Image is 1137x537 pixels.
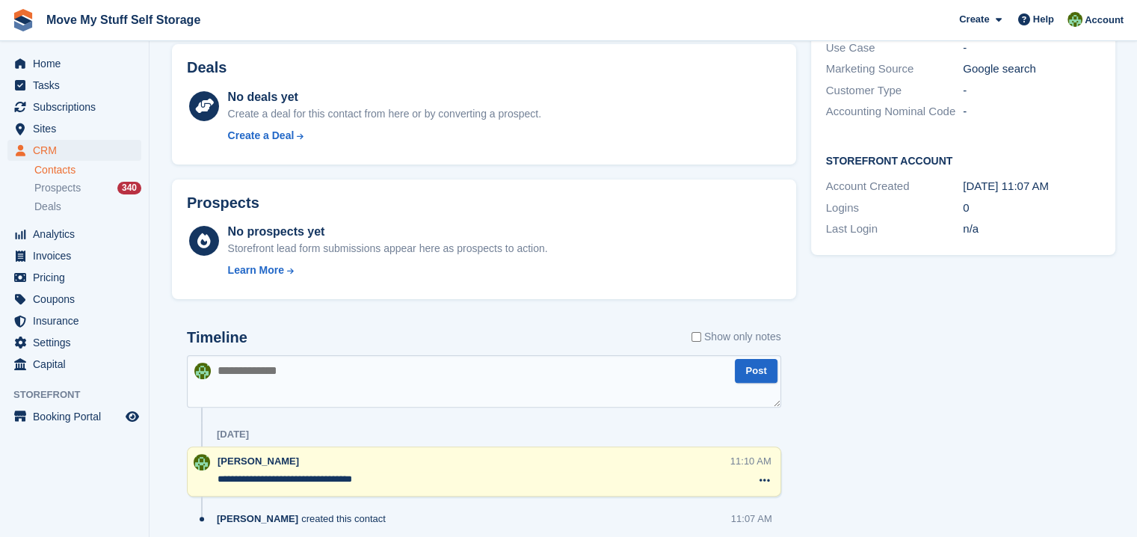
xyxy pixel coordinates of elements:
[963,221,1100,238] div: n/a
[117,182,141,194] div: 340
[34,180,141,196] a: Prospects 340
[691,329,701,345] input: Show only notes
[826,153,1100,168] h2: Storefront Account
[228,263,548,278] a: Learn More
[7,140,141,161] a: menu
[7,245,141,266] a: menu
[7,224,141,245] a: menu
[1033,12,1054,27] span: Help
[691,329,781,345] label: Show only notes
[7,310,141,331] a: menu
[826,200,964,217] div: Logins
[228,263,284,278] div: Learn More
[228,106,541,122] div: Create a deal for this contact from here or by converting a prospect.
[731,512,772,526] div: 11:07 AM
[7,406,141,427] a: menu
[963,103,1100,120] div: -
[7,53,141,74] a: menu
[963,200,1100,217] div: 0
[33,310,123,331] span: Insurance
[33,245,123,266] span: Invoices
[194,363,211,379] img: Joel Booth
[33,332,123,353] span: Settings
[33,224,123,245] span: Analytics
[7,96,141,117] a: menu
[194,454,210,470] img: Joel Booth
[217,512,393,526] div: created this contact
[217,512,298,526] span: [PERSON_NAME]
[735,359,777,384] button: Post
[33,53,123,74] span: Home
[7,354,141,375] a: menu
[826,61,964,78] div: Marketing Source
[7,118,141,139] a: menu
[187,59,227,76] h2: Deals
[1067,12,1082,27] img: Joel Booth
[228,128,295,144] div: Create a Deal
[963,61,1100,78] div: Google search
[33,96,123,117] span: Subscriptions
[959,12,989,27] span: Create
[33,75,123,96] span: Tasks
[33,140,123,161] span: CRM
[826,103,964,120] div: Accounting Nominal Code
[826,221,964,238] div: Last Login
[228,128,541,144] a: Create a Deal
[217,429,249,441] div: [DATE]
[228,223,548,241] div: No prospects yet
[123,408,141,426] a: Preview store
[730,454,771,468] div: 11:10 AM
[187,329,247,346] h2: Timeline
[7,75,141,96] a: menu
[34,163,141,177] a: Contacts
[34,200,61,214] span: Deals
[7,267,141,288] a: menu
[826,82,964,99] div: Customer Type
[826,40,964,57] div: Use Case
[33,289,123,310] span: Coupons
[34,181,81,195] span: Prospects
[33,118,123,139] span: Sites
[228,88,541,106] div: No deals yet
[34,199,141,215] a: Deals
[1085,13,1124,28] span: Account
[7,332,141,353] a: menu
[228,241,548,257] div: Storefront lead form submissions appear here as prospects to action.
[33,267,123,288] span: Pricing
[963,178,1100,195] div: [DATE] 11:07 AM
[33,354,123,375] span: Capital
[187,194,259,212] h2: Prospects
[218,455,299,467] span: [PERSON_NAME]
[12,9,34,31] img: stora-icon-8386f47178a22dfd0bd8f6a31ec36ba5ce8667c1dd55bd0f319d3a0aa187defe.svg
[13,387,149,402] span: Storefront
[963,40,1100,57] div: -
[963,82,1100,99] div: -
[40,7,206,32] a: Move My Stuff Self Storage
[33,406,123,427] span: Booking Portal
[826,178,964,195] div: Account Created
[7,289,141,310] a: menu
